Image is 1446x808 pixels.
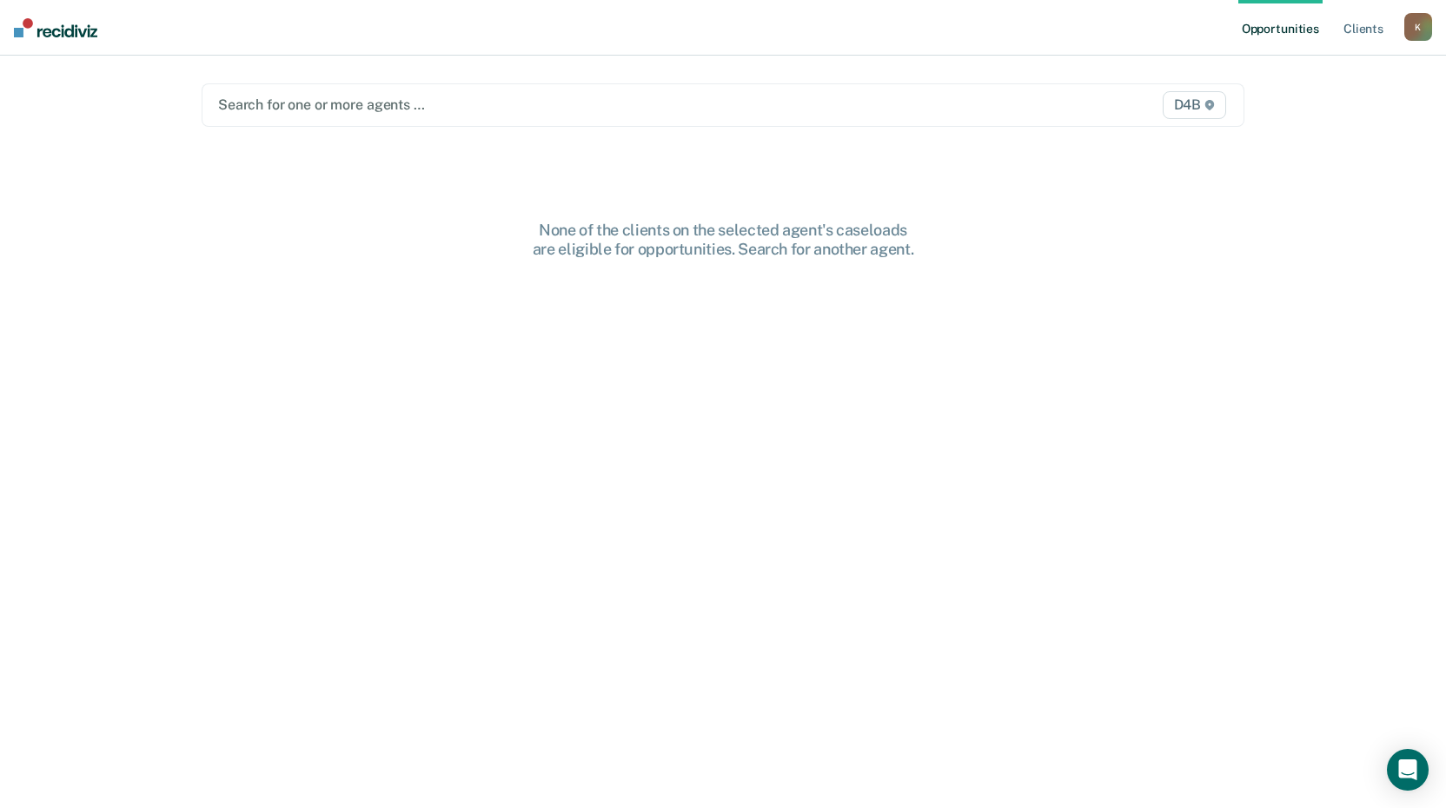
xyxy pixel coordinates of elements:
span: D4B [1163,91,1226,119]
div: None of the clients on the selected agent's caseloads are eligible for opportunities. Search for ... [445,221,1001,258]
img: Recidiviz [14,18,97,37]
button: K [1404,13,1432,41]
div: Open Intercom Messenger [1387,749,1429,791]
